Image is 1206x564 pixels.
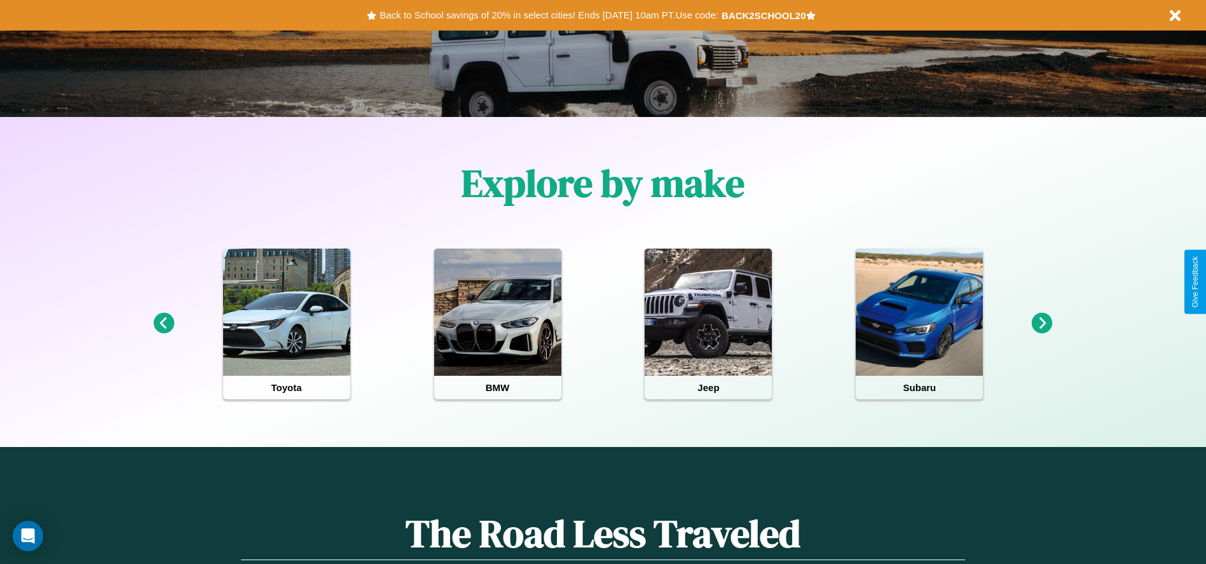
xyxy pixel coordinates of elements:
[376,6,721,24] button: Back to School savings of 20% in select cities! Ends [DATE] 10am PT.Use code:
[1191,256,1200,308] div: Give Feedback
[13,521,43,551] div: Open Intercom Messenger
[223,376,350,399] h4: Toyota
[856,376,983,399] h4: Subaru
[434,376,561,399] h4: BMW
[462,157,744,209] h1: Explore by make
[241,507,964,560] h1: The Road Less Traveled
[645,376,772,399] h4: Jeep
[722,10,806,21] b: BACK2SCHOOL20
